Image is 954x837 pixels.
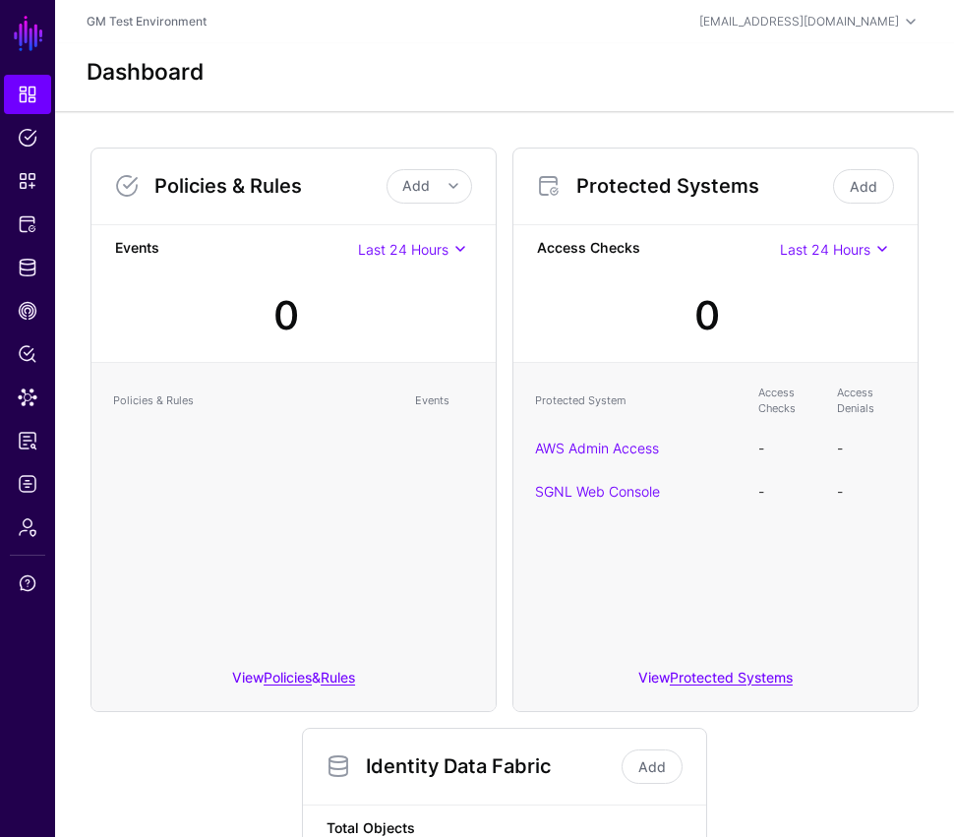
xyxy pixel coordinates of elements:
[402,177,430,194] span: Add
[827,427,906,470] td: -
[4,334,51,374] a: Policy Lens
[87,58,204,85] h2: Dashboard
[780,241,870,258] span: Last 24 Hours
[91,655,496,711] div: View &
[535,483,660,500] a: SGNL Web Console
[18,431,37,450] span: Reports
[154,174,387,198] h3: Policies & Rules
[4,508,51,547] a: Admin
[4,161,51,201] a: Snippets
[366,754,619,778] h3: Identity Data Fabric
[18,85,37,104] span: Dashboard
[264,669,312,686] a: Policies
[4,291,51,330] a: CAEP Hub
[4,75,51,114] a: Dashboard
[748,375,827,427] th: Access Checks
[622,749,683,784] a: Add
[18,573,37,593] span: Support
[18,474,37,494] span: Logs
[12,12,45,55] a: SGNL
[4,248,51,287] a: Identity Data Fabric
[525,375,748,427] th: Protected System
[103,375,405,427] th: Policies & Rules
[358,241,448,258] span: Last 24 Hours
[18,171,37,191] span: Snippets
[18,214,37,234] span: Protected Systems
[4,118,51,157] a: Policies
[18,344,37,364] span: Policy Lens
[576,174,829,198] h3: Protected Systems
[670,669,793,686] a: Protected Systems
[4,205,51,244] a: Protected Systems
[4,464,51,504] a: Logs
[827,375,906,427] th: Access Denials
[87,14,207,29] a: GM Test Environment
[18,258,37,277] span: Identity Data Fabric
[827,470,906,513] td: -
[115,237,358,262] strong: Events
[18,301,37,321] span: CAEP Hub
[748,470,827,513] td: -
[4,421,51,460] a: Reports
[18,128,37,148] span: Policies
[699,13,899,30] div: [EMAIL_ADDRESS][DOMAIN_NAME]
[748,427,827,470] td: -
[321,669,355,686] a: Rules
[4,378,51,417] a: Data Lens
[513,655,918,711] div: View
[18,517,37,537] span: Admin
[833,169,894,204] a: Add
[537,237,780,262] strong: Access Checks
[273,286,299,345] div: 0
[694,286,720,345] div: 0
[535,440,659,456] a: AWS Admin Access
[405,375,484,427] th: Events
[18,388,37,407] span: Data Lens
